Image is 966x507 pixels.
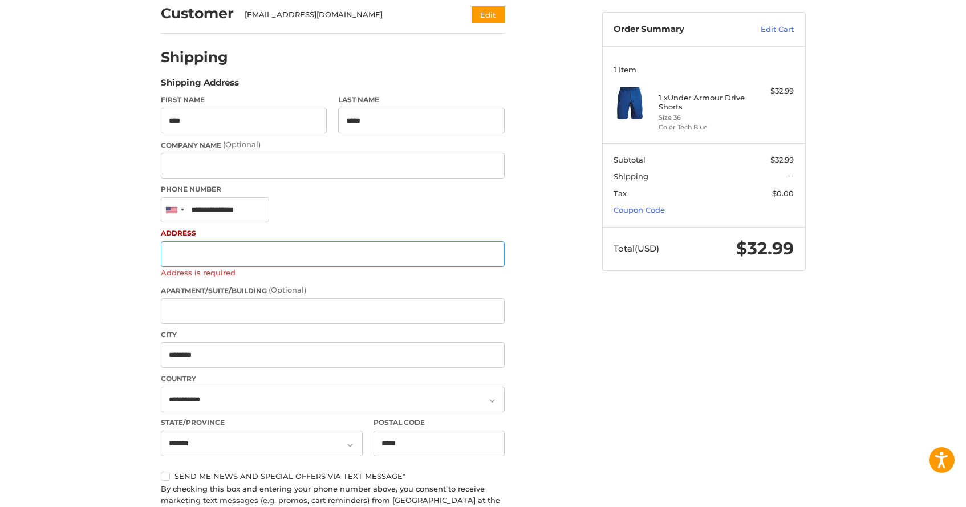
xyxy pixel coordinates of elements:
[161,228,505,238] label: Address
[161,198,188,222] div: United States: +1
[772,189,794,198] span: $0.00
[338,95,505,105] label: Last Name
[770,155,794,164] span: $32.99
[614,172,648,181] span: Shipping
[614,24,736,35] h3: Order Summary
[161,285,505,296] label: Apartment/Suite/Building
[161,5,234,22] h2: Customer
[614,65,794,74] h3: 1 Item
[472,6,505,23] button: Edit
[245,9,449,21] div: [EMAIL_ADDRESS][DOMAIN_NAME]
[736,238,794,259] span: $32.99
[788,172,794,181] span: --
[161,374,505,384] label: Country
[614,243,659,254] span: Total (USD)
[161,330,505,340] label: City
[161,139,505,151] label: Company Name
[659,123,746,132] li: Color Tech Blue
[749,86,794,97] div: $32.99
[161,184,505,194] label: Phone Number
[161,48,228,66] h2: Shipping
[161,268,505,277] label: Address is required
[736,24,794,35] a: Edit Cart
[161,76,239,95] legend: Shipping Address
[374,417,505,428] label: Postal Code
[614,205,665,214] a: Coupon Code
[659,93,746,112] h4: 1 x Under Armour Drive Shorts
[223,140,261,149] small: (Optional)
[161,472,505,481] label: Send me news and special offers via text message*
[161,417,363,428] label: State/Province
[659,113,746,123] li: Size 36
[614,155,646,164] span: Subtotal
[614,189,627,198] span: Tax
[269,285,306,294] small: (Optional)
[161,95,327,105] label: First Name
